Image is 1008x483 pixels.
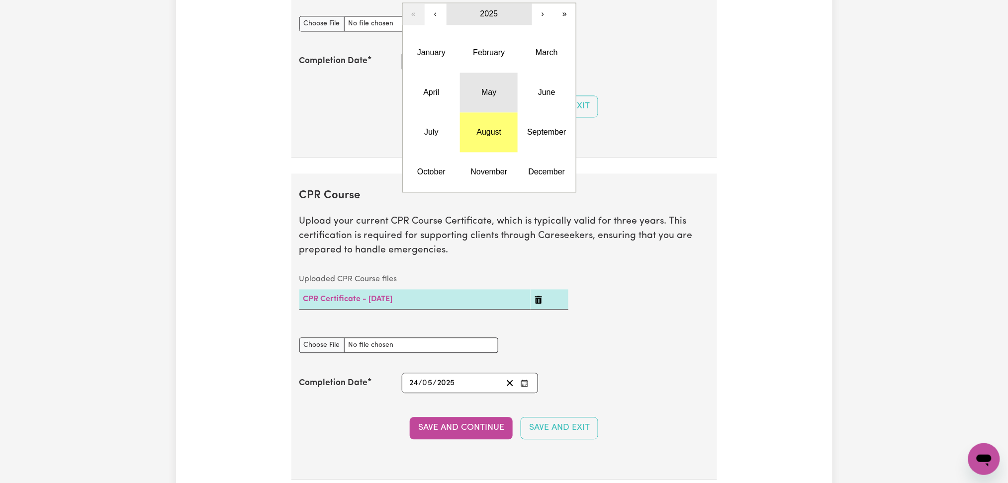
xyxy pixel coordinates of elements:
[437,377,456,390] input: ----
[480,10,498,18] span: 2025
[535,294,543,306] button: Delete CPR Certificate - 24/05/2025
[410,417,513,439] button: Save and Continue
[538,88,555,97] abbr: June 2025
[403,73,460,113] button: April 2025
[518,73,575,113] button: June 2025
[299,55,368,68] label: Completion Date
[299,377,368,390] label: Completion Date
[473,49,505,57] abbr: February 2025
[518,153,575,192] button: December 2025
[532,3,554,25] button: ›
[299,190,709,203] h2: CPR Course
[433,379,437,388] span: /
[527,128,566,137] abbr: September 2025
[968,443,1000,475] iframe: Button to launch messaging window
[460,153,518,192] button: November 2025
[518,33,575,73] button: March 2025
[518,113,575,153] button: September 2025
[529,168,565,176] abbr: December 2025
[502,377,518,390] button: Clear date
[403,33,460,73] button: January 2025
[423,377,433,390] input: --
[518,377,532,390] button: Enter the Completion Date of your CPR Course
[460,113,518,153] button: August 2025
[423,380,428,388] span: 0
[303,296,393,304] a: CPR Certificate - [DATE]
[417,49,446,57] abbr: January 2025
[299,215,709,258] p: Upload your current CPR Course Certificate, which is typically valid for three years. This certif...
[424,128,438,137] abbr: July 2025
[403,3,425,25] button: «
[403,113,460,153] button: July 2025
[409,377,419,390] input: --
[417,168,446,176] abbr: October 2025
[425,3,447,25] button: ‹
[447,3,532,25] button: 2025
[460,73,518,113] button: May 2025
[481,88,496,97] abbr: May 2025
[423,88,439,97] abbr: April 2025
[419,379,423,388] span: /
[536,49,557,57] abbr: March 2025
[403,153,460,192] button: October 2025
[554,3,576,25] button: »
[460,33,518,73] button: February 2025
[477,128,502,137] abbr: August 2025
[299,270,568,290] caption: Uploaded CPR Course files
[471,168,508,176] abbr: November 2025
[521,417,598,439] button: Save and Exit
